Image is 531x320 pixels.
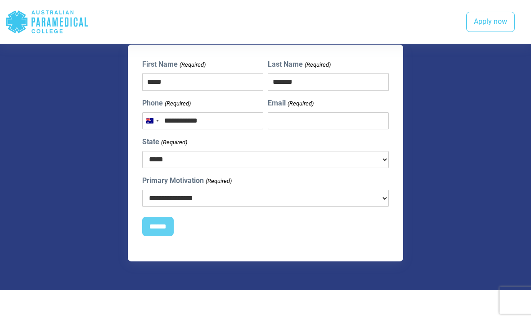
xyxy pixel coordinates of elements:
[160,138,187,147] span: (Required)
[142,59,205,70] label: First Name
[179,60,206,69] span: (Required)
[5,7,89,37] div: Australian Paramedical College
[268,59,330,70] label: Last Name
[304,60,331,69] span: (Required)
[143,113,162,129] button: Selected country
[142,175,231,186] label: Primary Motivation
[466,12,515,32] a: Apply now
[164,99,191,108] span: (Required)
[205,177,232,186] span: (Required)
[142,137,187,147] label: State
[268,98,313,109] label: Email
[142,98,190,109] label: Phone
[287,99,314,108] span: (Required)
